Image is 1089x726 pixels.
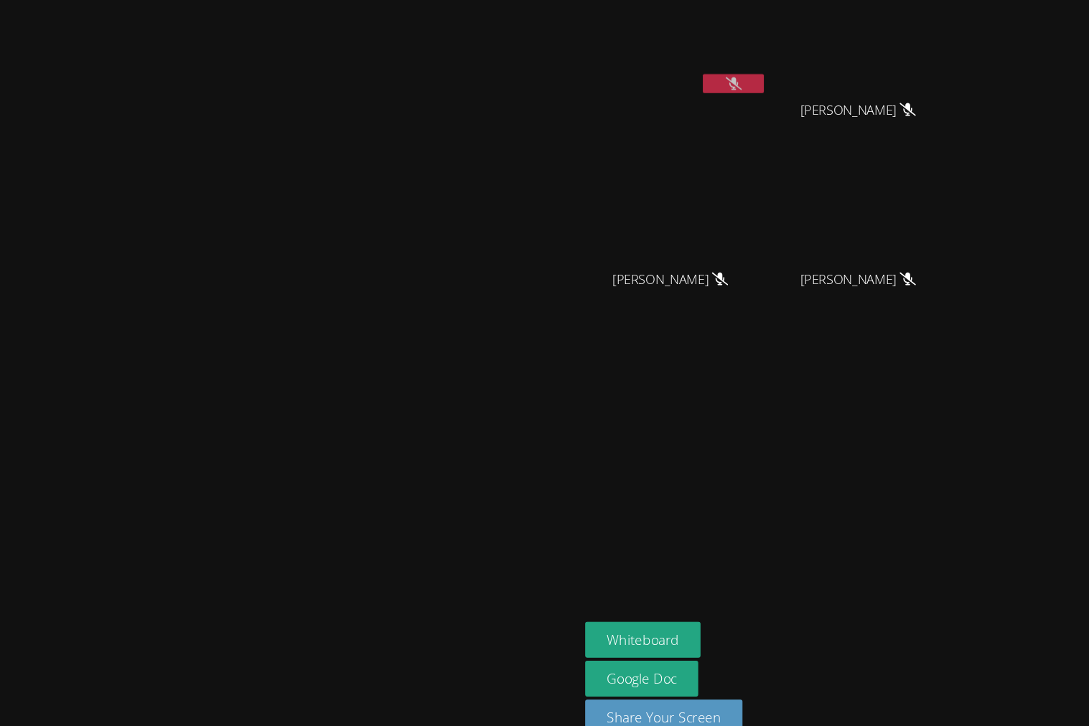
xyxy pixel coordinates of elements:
[568,599,676,633] button: Whiteboard
[568,672,716,706] button: Share Your Screen
[770,108,879,128] span: [PERSON_NAME]
[770,267,879,288] span: [PERSON_NAME]
[594,267,702,288] span: [PERSON_NAME]
[568,636,674,669] a: Google Doc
